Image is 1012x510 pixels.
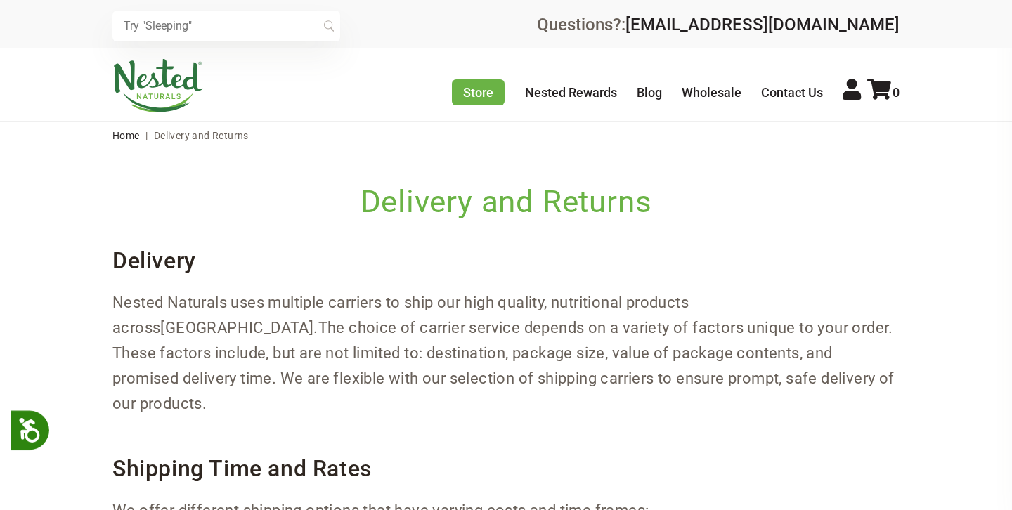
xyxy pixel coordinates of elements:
p: [GEOGRAPHIC_DATA] The choice of carrier service depends on a variety of factors unique to your or... [112,290,900,417]
h1: Delivery and Returns [112,181,900,223]
a: Contact Us [761,85,823,100]
a: Home [112,130,140,141]
span: 0 [893,85,900,100]
span: Nested Naturals uses multiple carriers to ship our high quality, nutritional products across [112,294,689,336]
span: Delivery and Returns [154,130,249,141]
a: 0 [867,85,900,100]
div: Questions?: [537,16,900,33]
a: [EMAIL_ADDRESS][DOMAIN_NAME] [625,15,900,34]
a: Nested Rewards [525,85,617,100]
a: Blog [637,85,662,100]
a: Wholesale [682,85,741,100]
a: Store [452,79,505,105]
nav: breadcrumbs [112,122,900,150]
h3: Shipping Time and Rates [112,442,900,484]
img: Nested Naturals [112,59,204,112]
input: Try "Sleeping" [112,11,340,41]
span: | [142,130,151,141]
span: . [313,319,318,336]
h3: Delivery [112,234,900,276]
